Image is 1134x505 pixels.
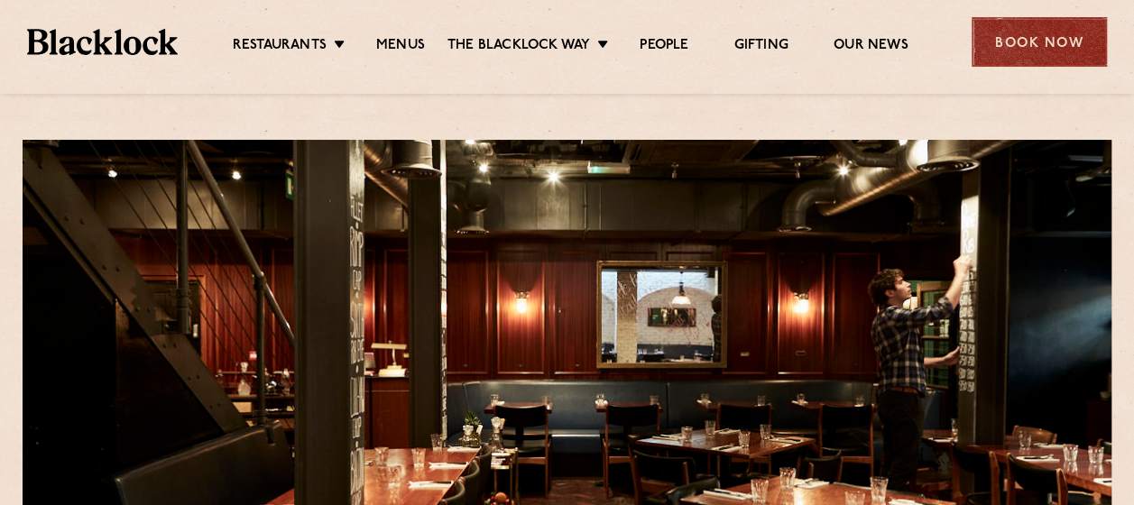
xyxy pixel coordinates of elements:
[972,17,1107,67] div: Book Now
[447,37,590,57] a: The Blacklock Way
[733,37,788,57] a: Gifting
[27,29,178,54] img: BL_Textured_Logo-footer-cropped.svg
[233,37,327,57] a: Restaurants
[376,37,425,57] a: Menus
[640,37,688,57] a: People
[834,37,908,57] a: Our News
